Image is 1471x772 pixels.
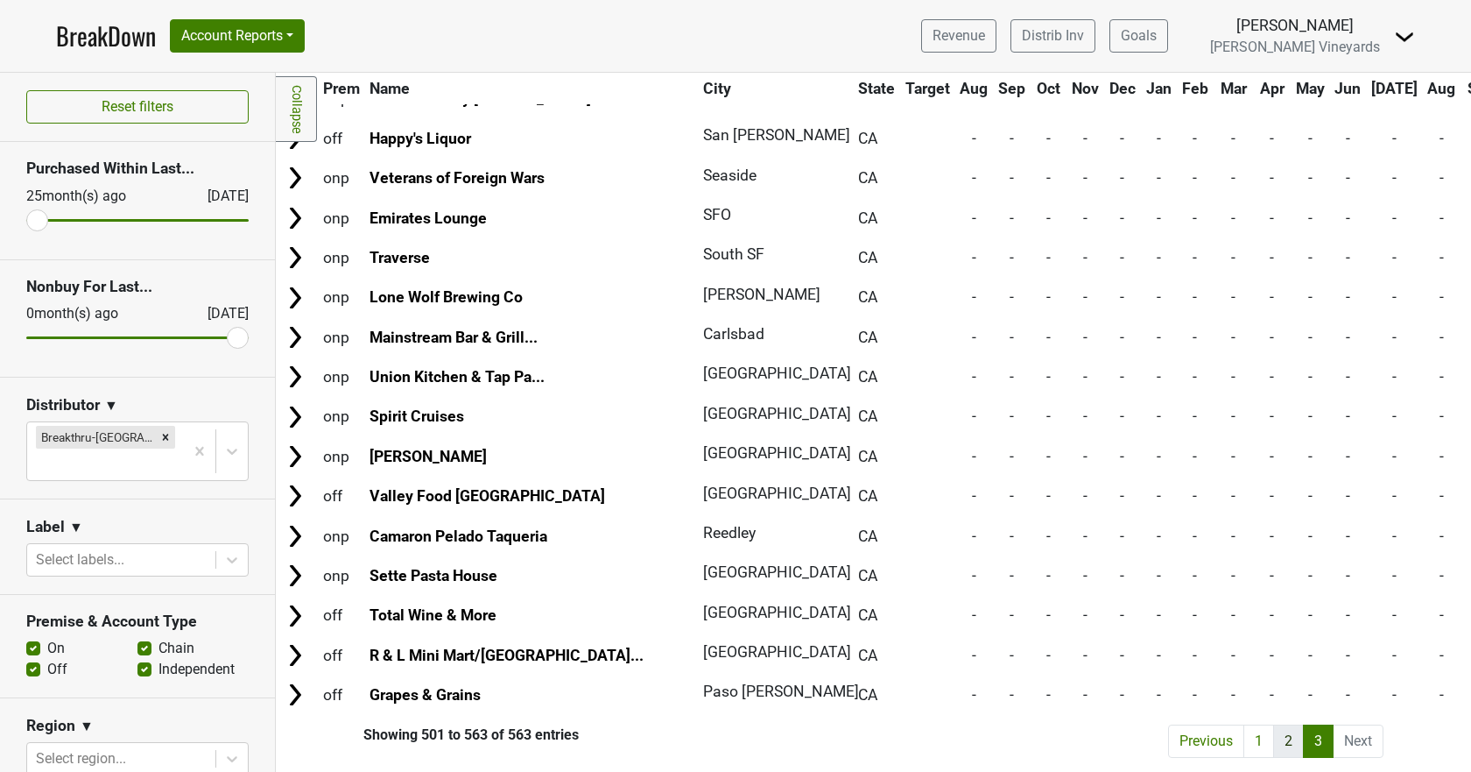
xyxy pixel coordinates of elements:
a: Camaron Pelado Taqueria [370,528,547,545]
a: Veterans of Foreign Wars [370,169,545,187]
span: - [1308,606,1313,624]
span: - [1193,329,1197,346]
span: - [1270,407,1274,425]
span: CA [858,368,877,386]
span: - [1046,169,1051,187]
span: - [1392,288,1397,306]
th: Name: activate to sort column ascending [366,73,698,104]
span: - [1083,487,1087,505]
span: - [1439,487,1444,505]
span: - [1010,448,1014,465]
span: CA [858,288,877,306]
span: - [1392,448,1397,465]
span: - [1308,130,1313,147]
span: - [1270,528,1274,545]
span: - [1270,448,1274,465]
a: Distrib Inv [1010,19,1095,53]
td: onp [319,279,364,316]
span: [GEOGRAPHIC_DATA] [703,405,851,422]
span: - [1270,288,1274,306]
span: - [1231,567,1235,584]
span: - [1010,169,1014,187]
img: Arrow right [282,642,308,669]
span: - [1346,407,1350,425]
span: [GEOGRAPHIC_DATA] [703,643,851,661]
span: - [1270,130,1274,147]
td: onp [319,318,364,356]
span: - [1270,567,1274,584]
img: Arrow right [282,443,308,470]
th: Jan: activate to sort column ascending [1141,73,1176,104]
th: Aug: activate to sort column ascending [1424,73,1460,104]
a: Previous [1168,725,1244,758]
label: On [47,638,65,659]
span: - [1157,487,1161,505]
span: - [1231,528,1235,545]
span: Seaside [703,166,757,184]
th: Target: activate to sort column ascending [901,73,954,104]
img: Arrow right [282,165,308,191]
span: - [1010,487,1014,505]
span: - [1120,249,1124,266]
div: 25 month(s) ago [26,186,165,207]
img: Arrow right [282,364,308,390]
a: BreakDown [56,18,156,54]
span: - [1346,448,1350,465]
span: [GEOGRAPHIC_DATA] [703,365,851,382]
th: Sep: activate to sort column ascending [994,73,1030,104]
span: Prem [323,80,360,97]
img: Arrow right [282,205,308,231]
span: - [1270,606,1274,624]
span: - [1193,130,1197,147]
button: Reset filters [26,90,249,124]
span: Target [905,80,950,97]
a: 3 [1303,725,1334,758]
span: South SF [703,245,764,263]
span: - [1231,288,1235,306]
span: - [1346,130,1350,147]
a: Collapse [276,76,317,142]
a: Total Wine & More [370,606,496,624]
span: - [1193,249,1197,266]
th: May: activate to sort column ascending [1292,73,1329,104]
span: - [1193,487,1197,505]
span: - [1010,606,1014,624]
span: - [1270,329,1274,346]
h3: Region [26,717,75,735]
h3: Distributor [26,396,100,414]
span: - [1439,329,1444,346]
span: - [1120,647,1124,664]
span: - [1308,487,1313,505]
span: - [1120,368,1124,386]
span: - [1346,329,1350,346]
span: - [1010,209,1014,227]
span: ▼ [69,517,83,538]
span: - [1193,567,1197,584]
span: - [1439,209,1444,227]
span: - [1120,487,1124,505]
span: - [1157,606,1161,624]
span: - [1157,567,1161,584]
span: - [1308,288,1313,306]
span: - [1231,368,1235,386]
span: - [1439,169,1444,187]
span: - [1193,288,1197,306]
td: off [319,119,364,157]
div: [PERSON_NAME] [1210,14,1380,37]
span: - [1439,606,1444,624]
span: - [1120,567,1124,584]
span: - [1193,528,1197,545]
span: - [1010,130,1014,147]
a: Traverse [370,249,430,266]
span: - [1046,130,1051,147]
span: - [1083,130,1087,147]
span: - [1439,448,1444,465]
td: onp [319,556,364,594]
span: - [1157,288,1161,306]
span: CA [858,249,877,266]
img: Arrow right [282,563,308,589]
span: - [972,209,976,227]
span: - [1346,169,1350,187]
span: - [1157,209,1161,227]
span: - [1193,407,1197,425]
